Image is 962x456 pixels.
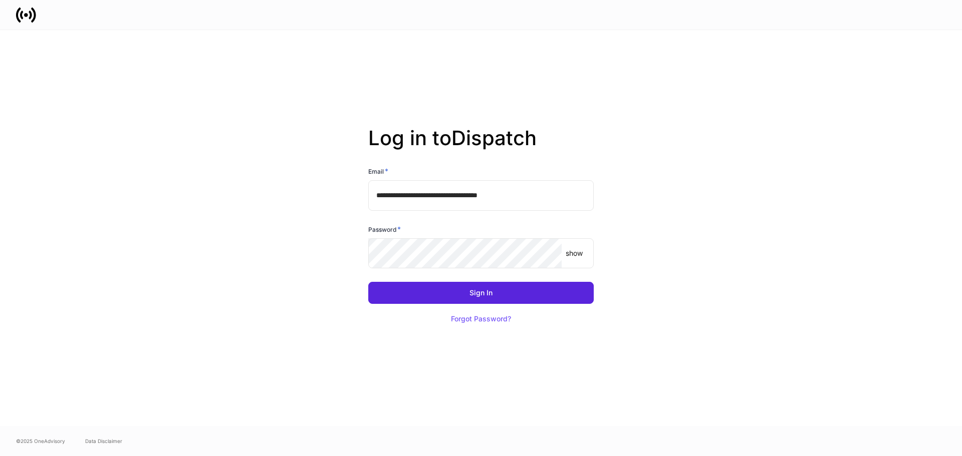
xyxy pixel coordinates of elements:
button: Forgot Password? [438,308,524,330]
button: Sign In [368,282,594,304]
p: show [566,248,583,258]
h2: Log in to Dispatch [368,126,594,166]
h6: Email [368,166,388,176]
div: Forgot Password? [451,315,511,322]
a: Data Disclaimer [85,437,122,445]
div: Sign In [469,289,493,296]
span: © 2025 OneAdvisory [16,437,65,445]
h6: Password [368,224,401,234]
